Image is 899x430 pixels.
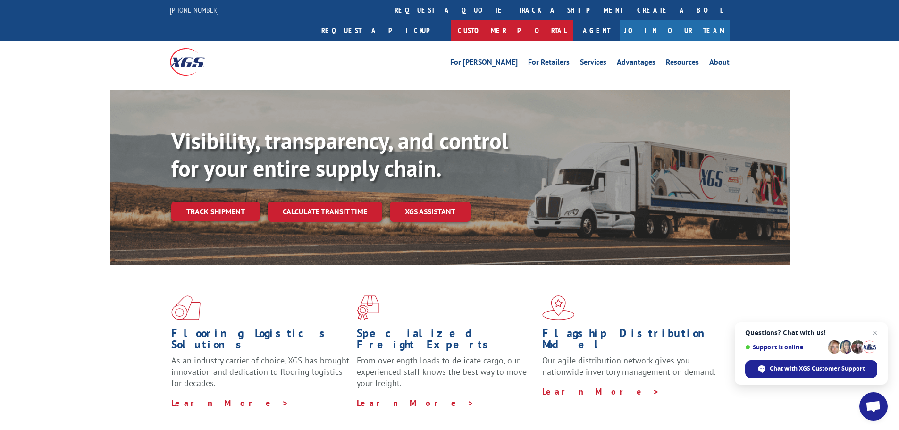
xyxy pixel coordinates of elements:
[357,295,379,320] img: xgs-icon-focused-on-flooring-red
[451,20,573,41] a: Customer Portal
[390,202,471,222] a: XGS ASSISTANT
[171,295,201,320] img: xgs-icon-total-supply-chain-intelligence-red
[171,355,349,388] span: As an industry carrier of choice, XGS has brought innovation and dedication to flooring logistics...
[542,355,716,377] span: Our agile distribution network gives you nationwide inventory management on demand.
[869,327,881,338] span: Close chat
[617,59,655,69] a: Advantages
[171,328,350,355] h1: Flooring Logistics Solutions
[542,295,575,320] img: xgs-icon-flagship-distribution-model-red
[528,59,570,69] a: For Retailers
[314,20,451,41] a: Request a pickup
[171,202,260,221] a: Track shipment
[745,344,824,351] span: Support is online
[573,20,620,41] a: Agent
[542,386,660,397] a: Learn More >
[745,360,877,378] div: Chat with XGS Customer Support
[171,126,508,183] b: Visibility, transparency, and control for your entire supply chain.
[171,397,289,408] a: Learn More >
[170,5,219,15] a: [PHONE_NUMBER]
[268,202,382,222] a: Calculate transit time
[357,355,535,397] p: From overlength loads to delicate cargo, our experienced staff knows the best way to move your fr...
[745,329,877,337] span: Questions? Chat with us!
[666,59,699,69] a: Resources
[357,397,474,408] a: Learn More >
[542,328,721,355] h1: Flagship Distribution Model
[620,20,730,41] a: Join Our Team
[357,328,535,355] h1: Specialized Freight Experts
[709,59,730,69] a: About
[770,364,865,373] span: Chat with XGS Customer Support
[450,59,518,69] a: For [PERSON_NAME]
[580,59,606,69] a: Services
[859,392,888,421] div: Open chat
